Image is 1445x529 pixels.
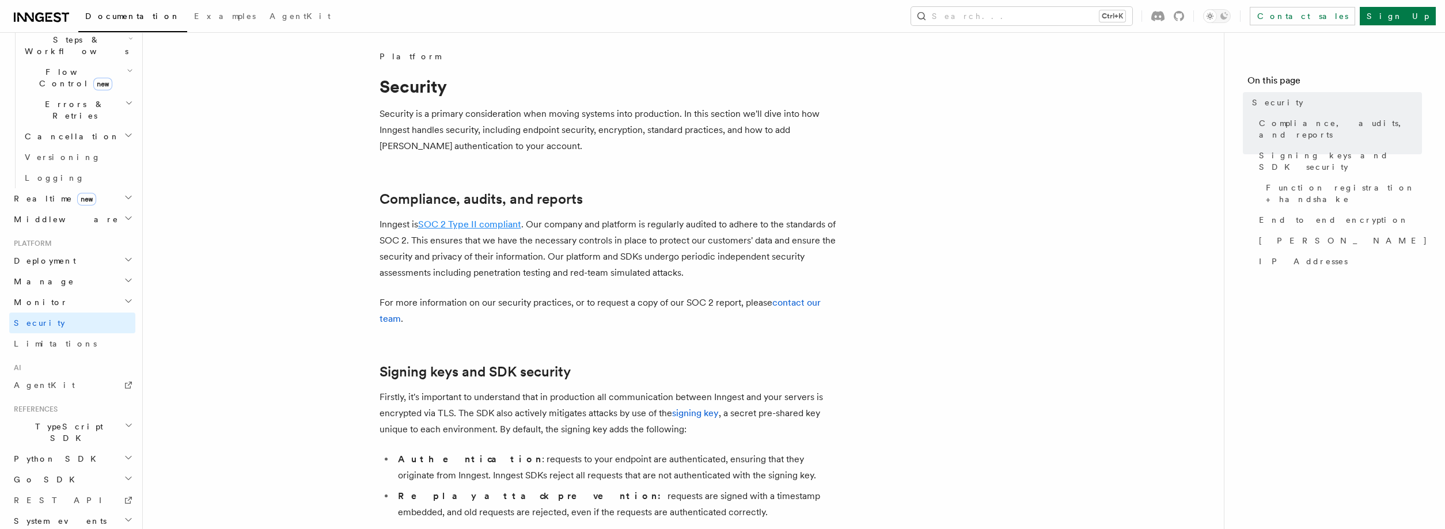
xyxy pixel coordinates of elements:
[9,474,82,485] span: Go SDK
[25,153,101,162] span: Versioning
[9,313,135,333] a: Security
[380,389,840,437] p: Firstly, it's important to understand that in production all communication between Inngest and yo...
[9,214,119,225] span: Middleware
[9,296,68,308] span: Monitor
[20,98,125,121] span: Errors & Retries
[1259,117,1422,140] span: Compliance, audits, and reports
[14,318,65,328] span: Security
[380,106,840,154] p: Security is a primary consideration when moving systems into production. In this section we'll di...
[20,168,135,188] a: Logging
[20,34,128,57] span: Steps & Workflows
[1266,182,1422,205] span: Function registration + handshake
[9,515,107,527] span: System events
[1247,74,1422,92] h4: On this page
[20,126,135,147] button: Cancellation
[20,62,135,94] button: Flow Controlnew
[1254,113,1422,145] a: Compliance, audits, and reports
[263,3,337,31] a: AgentKit
[1254,145,1422,177] a: Signing keys and SDK security
[270,12,331,21] span: AgentKit
[1259,150,1422,173] span: Signing keys and SDK security
[9,448,135,469] button: Python SDK
[395,488,840,520] li: requests are signed with a timestamp embedded, and old requests are rejected, even if the request...
[78,3,187,32] a: Documentation
[1259,256,1348,267] span: IP Addresses
[418,219,521,230] a: SOC 2 Type II compliant
[380,216,840,281] p: Inngest is . Our company and platform is regularly audited to adhere to the standards of SOC 2. T...
[9,416,135,448] button: TypeScript SDK
[9,276,74,287] span: Manage
[20,94,135,126] button: Errors & Retries
[9,188,135,209] button: Realtimenew
[380,295,840,327] p: For more information on our security practices, or to request a copy of our SOC 2 report, please .
[9,292,135,313] button: Monitor
[911,7,1132,25] button: Search...Ctrl+K
[1360,7,1436,25] a: Sign Up
[9,469,135,490] button: Go SDK
[20,147,135,168] a: Versioning
[380,364,571,380] a: Signing keys and SDK security
[1247,92,1422,113] a: Security
[20,131,120,142] span: Cancellation
[9,209,135,230] button: Middleware
[93,78,112,90] span: new
[9,375,135,395] a: AgentKit
[380,76,840,97] h1: Security
[1252,97,1303,108] span: Security
[9,9,135,188] div: Inngest Functions
[9,405,58,414] span: References
[1254,210,1422,230] a: End to end encryption
[1250,7,1355,25] a: Contact sales
[1099,10,1125,22] kbd: Ctrl+K
[398,454,542,465] strong: Authentication
[14,496,112,505] span: REST API
[194,12,256,21] span: Examples
[1259,214,1409,226] span: End to end encryption
[85,12,180,21] span: Documentation
[77,193,96,205] span: new
[9,255,76,267] span: Deployment
[14,339,97,348] span: Limitations
[9,490,135,511] a: REST API
[1203,9,1231,23] button: Toggle dark mode
[9,239,52,248] span: Platform
[9,250,135,271] button: Deployment
[9,421,124,444] span: TypeScript SDK
[1261,177,1422,210] a: Function registration + handshake
[9,453,103,465] span: Python SDK
[1254,230,1422,251] a: [PERSON_NAME]
[9,193,96,204] span: Realtime
[9,271,135,292] button: Manage
[1259,235,1428,246] span: [PERSON_NAME]
[672,408,719,418] a: signing key
[398,490,667,501] strong: Replay attack prevention:
[395,451,840,484] li: : requests to your endpoint are authenticated, ensuring that they originate from Inngest. Inngest...
[20,29,135,62] button: Steps & Workflows
[9,333,135,354] a: Limitations
[380,191,583,207] a: Compliance, audits, and reports
[14,380,75,390] span: AgentKit
[1254,251,1422,272] a: IP Addresses
[187,3,263,31] a: Examples
[20,66,127,89] span: Flow Control
[25,173,85,182] span: Logging
[9,363,21,372] span: AI
[380,51,441,62] span: Platform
